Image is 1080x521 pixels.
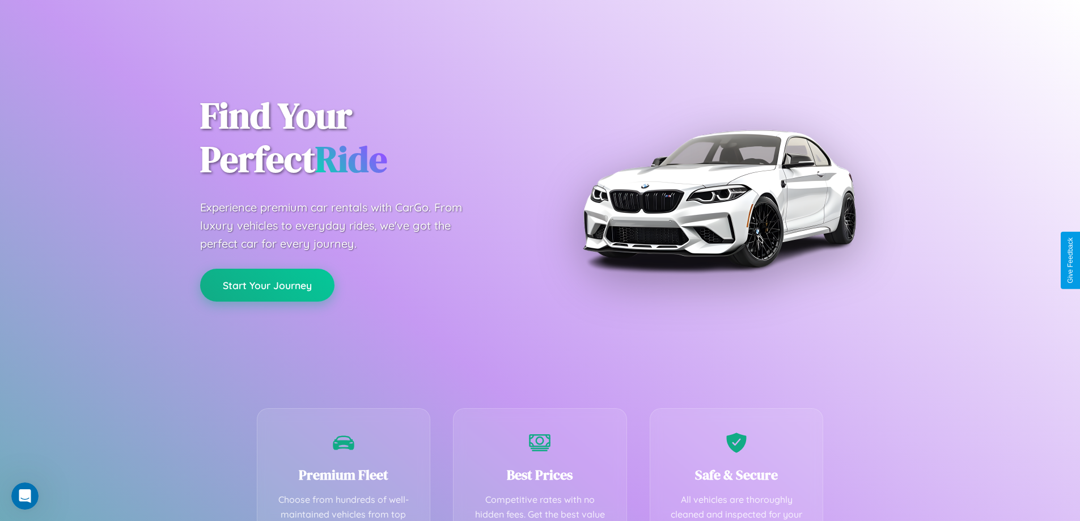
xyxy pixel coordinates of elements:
h3: Best Prices [471,465,609,484]
h1: Find Your Perfect [200,94,523,181]
iframe: Intercom live chat [11,482,39,510]
p: Experience premium car rentals with CarGo. From luxury vehicles to everyday rides, we've got the ... [200,198,484,253]
div: Give Feedback [1066,238,1074,283]
span: Ride [315,134,387,184]
img: Premium BMW car rental vehicle [577,57,861,340]
button: Start Your Journey [200,269,334,302]
h3: Safe & Secure [667,465,806,484]
h3: Premium Fleet [274,465,413,484]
